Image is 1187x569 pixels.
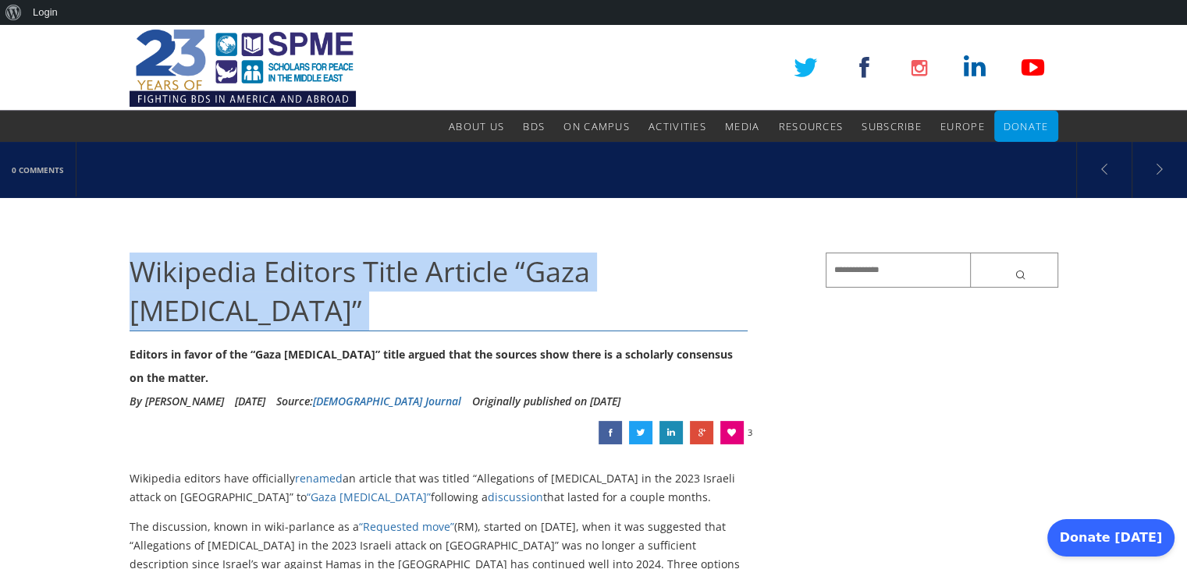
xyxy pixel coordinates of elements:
a: Donate [1004,111,1049,142]
p: Wikipedia editors have officially an article that was titled “Allegations of [MEDICAL_DATA] in th... [130,469,748,507]
div: Source: [276,390,461,413]
li: By [PERSON_NAME] [130,390,224,413]
a: BDS [523,111,545,142]
a: Wikipedia Editors Title Article “Gaza Genocide” [629,421,652,444]
span: Media [725,119,760,133]
span: Europe [940,119,985,133]
a: “Requested move” [359,519,454,534]
a: Wikipedia Editors Title Article “Gaza Genocide” [599,421,622,444]
a: discussion [488,489,543,504]
div: Editors in favor of the “Gaza [MEDICAL_DATA]” title argued that the sources show there is a schol... [130,343,748,390]
span: About Us [449,119,504,133]
a: Subscribe [862,111,922,142]
a: About Us [449,111,504,142]
span: Resources [778,119,843,133]
a: Europe [940,111,985,142]
span: Subscribe [862,119,922,133]
a: Media [725,111,760,142]
li: Originally published on [DATE] [472,390,620,413]
span: BDS [523,119,545,133]
a: renamed [295,471,343,486]
span: Activities [649,119,706,133]
a: Wikipedia Editors Title Article “Gaza Genocide” [690,421,713,444]
span: On Campus [563,119,630,133]
a: Activities [649,111,706,142]
a: [DEMOGRAPHIC_DATA] Journal [313,394,461,408]
span: 3 [748,421,752,444]
span: Wikipedia Editors Title Article “Gaza [MEDICAL_DATA]” [130,253,590,330]
a: Wikipedia Editors Title Article “Gaza Genocide” [659,421,683,444]
span: Donate [1004,119,1049,133]
a: “Gaza [MEDICAL_DATA]” [307,489,431,504]
a: Resources [778,111,843,142]
img: SPME [130,25,356,111]
a: On Campus [563,111,630,142]
li: [DATE] [235,390,265,413]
